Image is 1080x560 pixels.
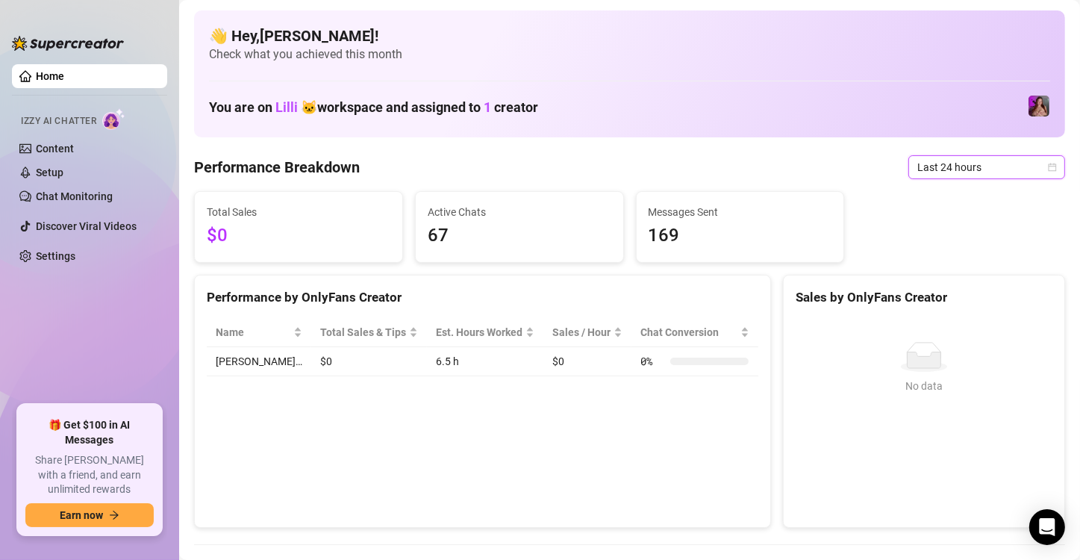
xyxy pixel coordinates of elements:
[21,114,96,128] span: Izzy AI Chatter
[796,287,1052,308] div: Sales by OnlyFans Creator
[543,347,631,376] td: $0
[428,204,611,220] span: Active Chats
[436,324,522,340] div: Est. Hours Worked
[60,509,103,521] span: Earn now
[649,204,832,220] span: Messages Sent
[649,222,832,250] span: 169
[207,204,390,220] span: Total Sales
[36,70,64,82] a: Home
[543,318,631,347] th: Sales / Hour
[1048,163,1057,172] span: calendar
[917,156,1056,178] span: Last 24 hours
[1029,509,1065,545] div: Open Intercom Messenger
[209,46,1050,63] span: Check what you achieved this month
[25,453,154,497] span: Share [PERSON_NAME] with a friend, and earn unlimited rewards
[25,418,154,447] span: 🎁 Get $100 in AI Messages
[640,353,664,370] span: 0 %
[640,324,737,340] span: Chat Conversion
[109,510,119,520] span: arrow-right
[25,503,154,527] button: Earn nowarrow-right
[12,36,124,51] img: logo-BBDzfeDw.svg
[207,347,311,376] td: [PERSON_NAME]…
[36,250,75,262] a: Settings
[36,190,113,202] a: Chat Monitoring
[1029,96,1049,116] img: allison
[320,324,406,340] span: Total Sales & Tips
[427,347,543,376] td: 6.5 h
[207,222,390,250] span: $0
[36,143,74,155] a: Content
[207,318,311,347] th: Name
[216,324,290,340] span: Name
[484,99,491,115] span: 1
[311,318,427,347] th: Total Sales & Tips
[311,347,427,376] td: $0
[102,108,125,130] img: AI Chatter
[209,99,538,116] h1: You are on workspace and assigned to creator
[36,220,137,232] a: Discover Viral Videos
[552,324,611,340] span: Sales / Hour
[802,378,1046,394] div: No data
[631,318,758,347] th: Chat Conversion
[209,25,1050,46] h4: 👋 Hey, [PERSON_NAME] !
[275,99,317,115] span: Lilli 🐱
[194,157,360,178] h4: Performance Breakdown
[428,222,611,250] span: 67
[207,287,758,308] div: Performance by OnlyFans Creator
[36,167,63,178] a: Setup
